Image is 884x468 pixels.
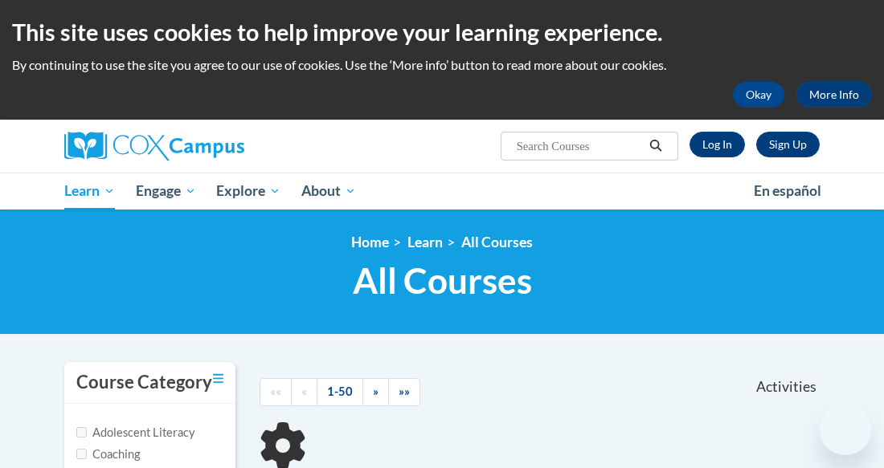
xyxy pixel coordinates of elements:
[690,132,745,157] a: Log In
[136,181,196,201] span: Engage
[206,173,291,210] a: Explore
[388,378,420,406] a: End
[54,173,125,210] a: Learn
[317,378,363,406] a: 1-50
[301,181,356,201] span: About
[76,370,212,395] h3: Course Category
[756,132,820,157] a: Register
[125,173,207,210] a: Engage
[52,173,832,210] div: Main menu
[76,449,87,459] input: Checkbox for Options
[353,259,532,302] span: All Courses
[12,16,872,48] h2: This site uses cookies to help improve your learning experience.
[644,136,668,156] button: Search
[76,427,87,437] input: Checkbox for Options
[351,234,389,250] a: Home
[362,378,389,406] a: Next
[373,385,379,398] span: »
[216,181,280,201] span: Explore
[260,378,292,406] a: Begining
[820,404,871,455] iframe: Button to launch messaging window
[76,446,140,463] label: Coaching
[64,181,115,201] span: Learn
[64,132,300,161] a: Cox Campus
[291,378,317,406] a: Previous
[64,132,244,161] img: Cox Campus
[301,385,307,398] span: «
[461,234,533,250] a: All Courses
[407,234,443,250] a: Learn
[12,56,872,74] p: By continuing to use the site you agree to our use of cookies. Use the ‘More info’ button to read...
[796,82,872,108] a: More Info
[743,174,832,208] a: En español
[291,173,366,210] a: About
[733,82,784,108] button: Okay
[399,385,410,398] span: »»
[213,370,223,388] a: Toggle collapse
[76,424,195,442] label: Adolescent Literacy
[515,136,644,156] input: Search Courses
[270,385,281,398] span: ««
[754,182,821,199] span: En español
